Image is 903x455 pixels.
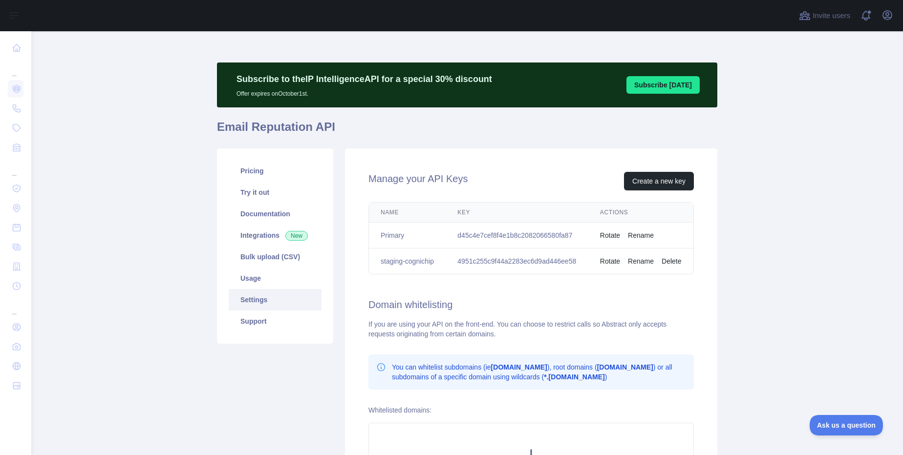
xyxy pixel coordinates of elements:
td: Primary [369,223,446,248]
div: ... [8,59,23,78]
a: Integrations New [229,225,322,246]
a: Documentation [229,203,322,225]
button: Create a new key [624,172,694,190]
b: [DOMAIN_NAME] [491,363,547,371]
div: ... [8,158,23,178]
th: Name [369,203,446,223]
span: New [285,231,308,241]
p: Subscribe to the IP Intelligence API for a special 30 % discount [236,72,492,86]
iframe: Toggle Customer Support [810,415,883,435]
h2: Domain whitelisting [368,298,694,311]
button: Invite users [797,8,852,23]
label: Whitelisted domains: [368,406,431,414]
td: d45c4e7cef8f4e1b8c2082066580fa87 [446,223,588,248]
a: Pricing [229,160,322,182]
th: Key [446,203,588,223]
button: Rotate [600,256,620,266]
p: You can whitelist subdomains (ie ), root domains ( ) or all subdomains of a specific domain using... [392,362,686,382]
button: Rename [628,230,654,240]
a: Usage [229,268,322,289]
p: Offer expires on October 1st. [236,86,492,98]
button: Subscribe [DATE] [626,76,700,94]
a: Try it out [229,182,322,203]
a: Support [229,310,322,332]
th: Actions [588,203,693,223]
button: Delete [662,256,681,266]
h1: Email Reputation API [217,119,717,143]
td: 4951c255c9f44a2283ec6d9ad446ee58 [446,248,588,274]
a: Bulk upload (CSV) [229,246,322,268]
td: staging-cognichip [369,248,446,274]
b: [DOMAIN_NAME] [597,363,653,371]
b: *.[DOMAIN_NAME] [544,373,604,381]
div: ... [8,297,23,316]
button: Rename [628,256,654,266]
div: If you are using your API on the front-end. You can choose to restrict calls so Abstract only acc... [368,319,694,339]
span: Invite users [813,10,850,21]
h2: Manage your API Keys [368,172,468,190]
button: Rotate [600,230,620,240]
a: Settings [229,289,322,310]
